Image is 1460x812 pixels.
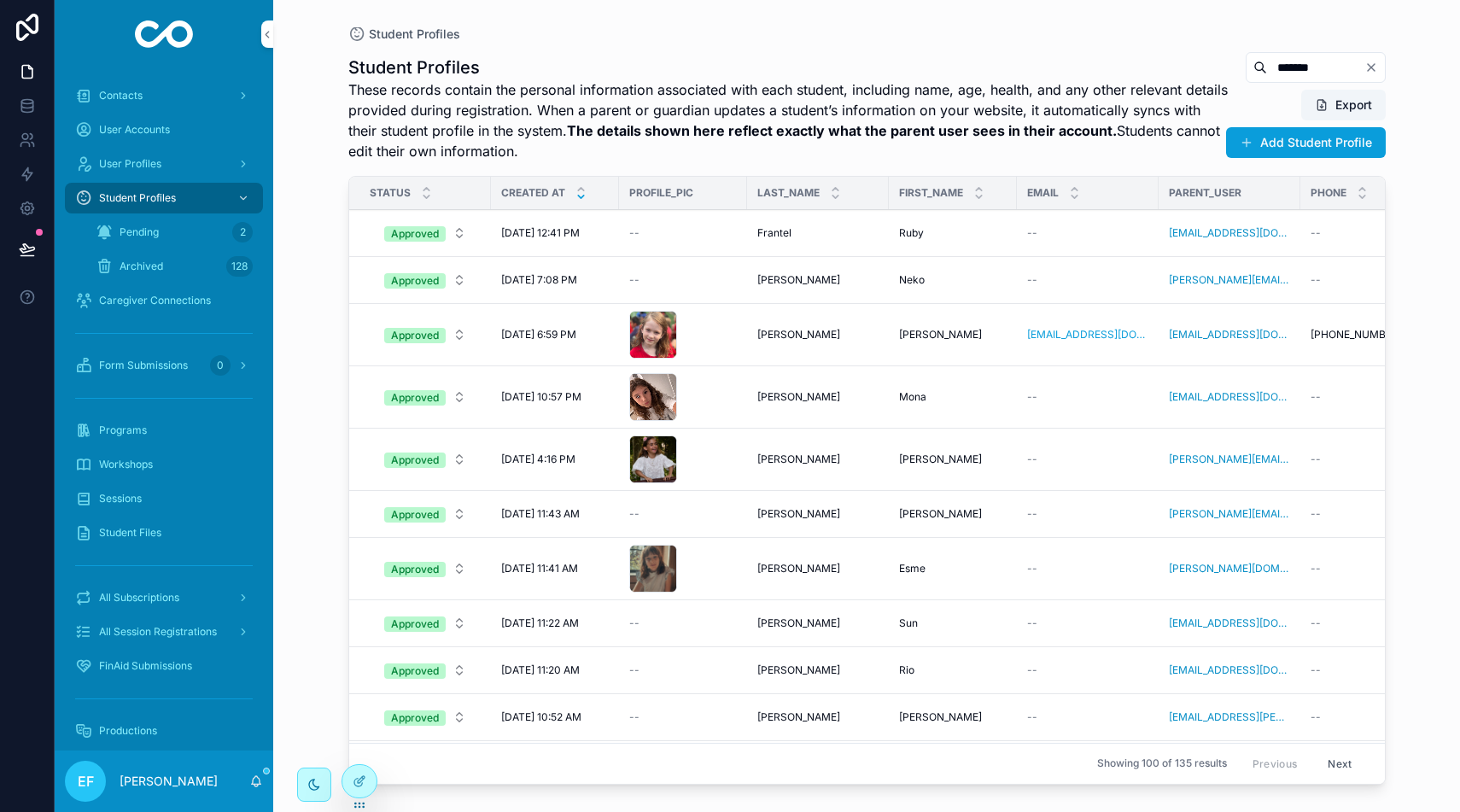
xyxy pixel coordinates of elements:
[85,251,263,282] a: Archived128
[629,663,737,677] a: --
[757,710,879,724] a: [PERSON_NAME]
[370,443,481,476] a: Select Button
[1027,562,1148,575] a: --
[501,273,577,287] span: [DATE] 7:08 PM
[1169,710,1290,724] a: [EMAIL_ADDRESS][PERSON_NAME][DOMAIN_NAME]
[1169,328,1290,342] a: [EMAIL_ADDRESS][DOMAIN_NAME]
[757,663,840,677] span: [PERSON_NAME]
[629,616,639,630] span: --
[899,273,1007,287] a: Neko
[65,716,263,746] a: Productions
[1169,562,1290,575] a: [PERSON_NAME][DOMAIN_NAME][EMAIL_ADDRESS][PERSON_NAME][DOMAIN_NAME]
[65,582,263,613] a: All Subscriptions
[501,562,578,575] span: [DATE] 11:41 AM
[757,390,840,404] span: [PERSON_NAME]
[391,562,439,577] div: Approved
[1097,757,1227,771] span: Showing 100 of 135 results
[391,328,439,343] div: Approved
[1027,663,1148,677] a: --
[391,710,439,726] div: Approved
[1169,663,1290,677] a: [EMAIL_ADDRESS][DOMAIN_NAME]
[1364,61,1385,74] button: Clear
[1311,226,1418,240] a: --
[757,507,879,521] a: [PERSON_NAME]
[371,265,480,295] button: Select Button
[1311,710,1418,724] a: --
[1311,663,1321,677] span: --
[210,355,231,376] div: 0
[629,226,639,240] span: --
[1169,453,1290,466] a: [PERSON_NAME][EMAIL_ADDRESS][DOMAIN_NAME]
[501,562,609,575] a: [DATE] 11:41 AM
[65,149,263,179] a: User Profiles
[1311,226,1321,240] span: --
[899,507,1007,521] a: [PERSON_NAME]
[370,498,481,530] a: Select Button
[99,625,217,639] span: All Session Registrations
[391,507,439,523] div: Approved
[1027,453,1037,466] span: --
[1311,453,1321,466] span: --
[99,526,161,540] span: Student Files
[1311,273,1321,287] span: --
[1169,226,1290,240] a: [EMAIL_ADDRESS][DOMAIN_NAME]
[899,328,982,342] span: [PERSON_NAME]
[501,616,609,630] a: [DATE] 11:22 AM
[65,415,263,446] a: Programs
[232,222,253,242] div: 2
[757,507,840,521] span: [PERSON_NAME]
[629,507,639,521] span: --
[757,453,879,466] a: [PERSON_NAME]
[65,449,263,480] a: Workshops
[348,55,1232,79] h1: Student Profiles
[65,114,263,145] a: User Accounts
[1027,390,1037,404] span: --
[370,701,481,733] a: Select Button
[348,79,1232,161] span: These records contain the personal information associated with each student, including name, age,...
[1027,390,1148,404] a: --
[1027,562,1037,575] span: --
[1226,127,1386,158] button: Add Student Profile
[629,226,737,240] a: --
[899,226,924,240] span: Ruby
[65,651,263,681] a: FinAid Submissions
[629,273,639,287] span: --
[629,186,693,200] span: Profile_pic
[1169,273,1290,287] a: [PERSON_NAME][EMAIL_ADDRESS][DOMAIN_NAME]
[370,318,481,351] a: Select Button
[1169,616,1290,630] a: [EMAIL_ADDRESS][DOMAIN_NAME]
[899,562,926,575] span: Esme
[120,260,163,273] span: Archived
[1301,90,1386,120] button: Export
[370,552,481,585] a: Select Button
[501,453,575,466] span: [DATE] 4:16 PM
[371,553,480,584] button: Select Button
[99,724,157,738] span: Productions
[757,390,879,404] a: [PERSON_NAME]
[371,218,480,248] button: Select Button
[899,616,1007,630] a: Sun
[1311,562,1418,575] a: --
[370,607,481,640] a: Select Button
[757,186,820,200] span: Last_name
[1027,328,1148,342] a: [EMAIL_ADDRESS][DOMAIN_NAME]
[567,122,1117,139] strong: The details shown here reflect exactly what the parent user sees in their account.
[1027,663,1037,677] span: --
[757,328,879,342] a: [PERSON_NAME]
[1169,507,1290,521] a: [PERSON_NAME][EMAIL_ADDRESS][PERSON_NAME][DOMAIN_NAME]
[1316,751,1364,777] button: Next
[1311,186,1346,200] span: Phone
[1027,453,1148,466] a: --
[757,226,791,240] span: Frantel
[899,453,982,466] span: [PERSON_NAME]
[55,68,273,751] div: scrollable content
[1311,507,1418,521] a: --
[1169,186,1241,200] span: Parent_user
[757,562,879,575] a: [PERSON_NAME]
[65,517,263,548] a: Student Files
[899,562,1007,575] a: Esme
